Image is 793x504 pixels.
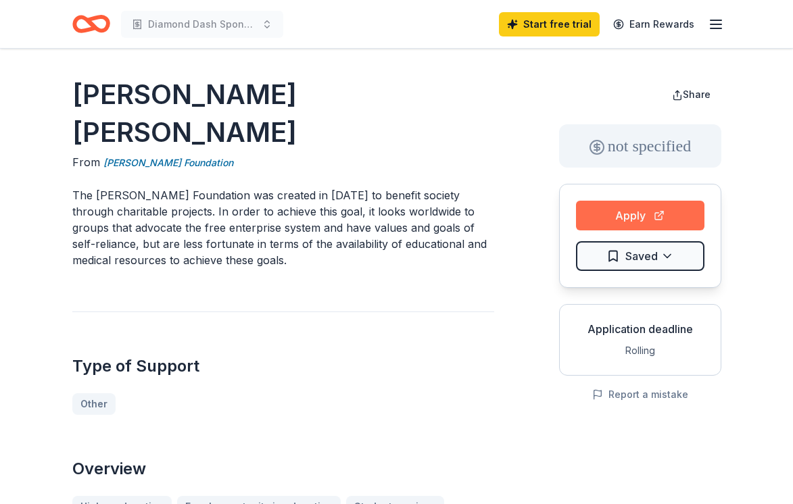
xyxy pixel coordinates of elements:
a: Start free trial [499,12,600,36]
button: Saved [576,241,704,271]
h1: [PERSON_NAME] [PERSON_NAME] [72,76,494,151]
div: From [72,154,494,171]
a: Home [72,8,110,40]
a: Other [72,393,116,415]
a: [PERSON_NAME] Foundation [103,155,233,171]
span: Diamond Dash Sponsorship [148,16,256,32]
h2: Type of Support [72,355,494,377]
a: Earn Rewards [605,12,702,36]
div: Application deadline [571,321,710,337]
button: Report a mistake [592,386,688,403]
div: Rolling [571,343,710,359]
span: Share [683,89,711,100]
h2: Overview [72,458,494,480]
button: Share [661,81,721,108]
span: Saved [625,247,658,265]
button: Apply [576,201,704,230]
div: not specified [559,124,721,168]
button: Diamond Dash Sponsorship [121,11,283,38]
p: The [PERSON_NAME] Foundation was created in [DATE] to benefit society through charitable projects... [72,187,494,268]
